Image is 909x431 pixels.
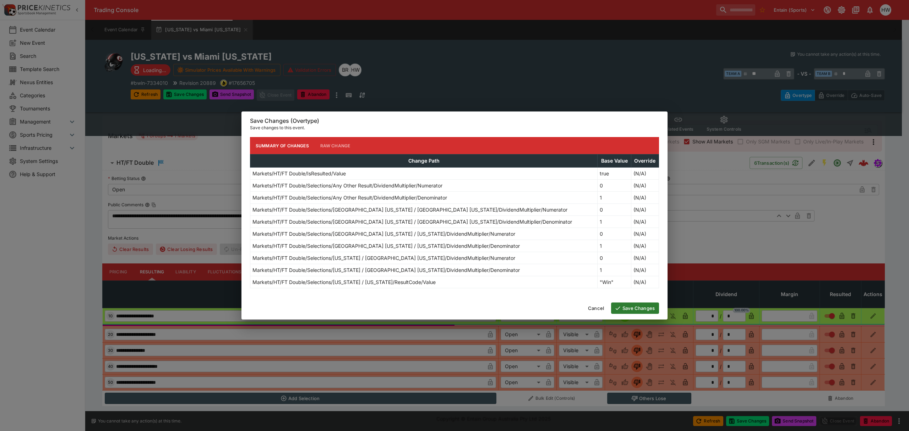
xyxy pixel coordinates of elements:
td: 1 [598,216,631,228]
th: Base Value [598,154,631,168]
th: Change Path [250,154,598,168]
th: Override [631,154,659,168]
td: 1 [598,192,631,204]
td: "Win" [598,276,631,288]
button: Raw Change [315,137,356,154]
button: Summary of Changes [250,137,315,154]
td: (N/A) [631,240,659,252]
td: true [598,168,631,180]
td: 0 [598,228,631,240]
p: Markets/HT/FT Double/Selections/[GEOGRAPHIC_DATA] [US_STATE] / [US_STATE]/DividendMultiplier/Deno... [252,242,520,250]
button: Cancel [584,302,608,314]
td: (N/A) [631,168,659,180]
td: (N/A) [631,180,659,192]
p: Markets/HT/FT Double/Selections/[GEOGRAPHIC_DATA] [US_STATE] / [GEOGRAPHIC_DATA] [US_STATE]/Divid... [252,206,567,213]
h6: Save Changes (Overtype) [250,117,659,125]
p: Markets/HT/FT Double/Selections/[GEOGRAPHIC_DATA] [US_STATE] / [GEOGRAPHIC_DATA] [US_STATE]/Divid... [252,218,572,225]
p: Markets/HT/FT Double/IsResulted/Value [252,170,346,177]
p: Markets/HT/FT Double/Selections/[GEOGRAPHIC_DATA] [US_STATE] / [US_STATE]/DividendMultiplier/Nume... [252,230,515,238]
td: 1 [598,264,631,276]
p: Markets/HT/FT Double/Selections/[US_STATE] / [US_STATE]/ResultCode/Value [252,278,436,286]
td: (N/A) [631,276,659,288]
p: Markets/HT/FT Double/Selections/[US_STATE] / [GEOGRAPHIC_DATA] [US_STATE]/DividendMultiplier/Deno... [252,266,520,274]
p: Save changes to this event. [250,124,659,131]
p: Markets/HT/FT Double/Selections/[US_STATE] / [GEOGRAPHIC_DATA] [US_STATE]/DividendMultiplier/Nume... [252,254,515,262]
p: Markets/HT/FT Double/Selections/Any Other Result/DividendMultiplier/Numerator [252,182,442,189]
td: 0 [598,252,631,264]
td: (N/A) [631,204,659,216]
p: Markets/HT/FT Double/Selections/Any Other Result/DividendMultiplier/Denominator [252,194,447,201]
td: (N/A) [631,228,659,240]
td: (N/A) [631,264,659,276]
td: 0 [598,180,631,192]
td: (N/A) [631,216,659,228]
td: (N/A) [631,252,659,264]
td: 0 [598,204,631,216]
button: Save Changes [611,302,659,314]
td: (N/A) [631,192,659,204]
td: 1 [598,240,631,252]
